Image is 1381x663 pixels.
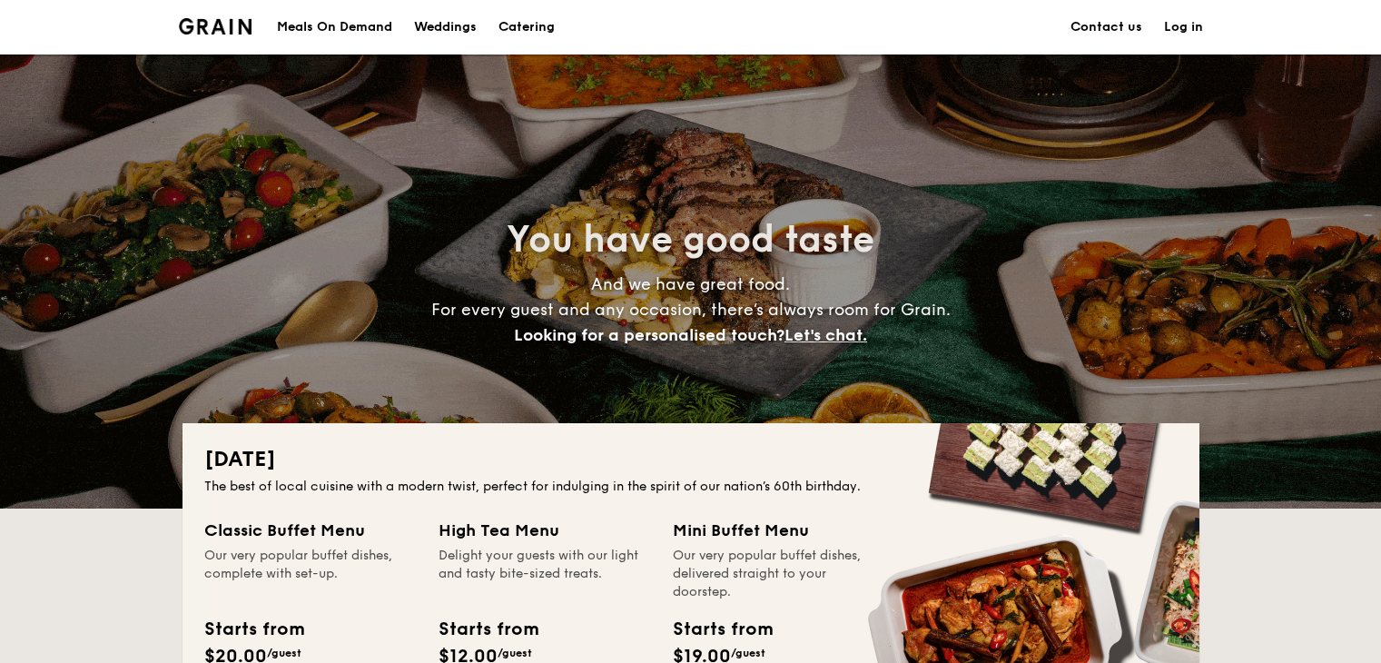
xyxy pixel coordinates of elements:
[673,547,885,601] div: Our very popular buffet dishes, delivered straight to your doorstep.
[514,325,784,345] span: Looking for a personalised touch?
[431,274,951,345] span: And we have great food. For every guest and any occasion, there’s always room for Grain.
[498,647,532,659] span: /guest
[204,478,1178,496] div: The best of local cuisine with a modern twist, perfect for indulging in the spirit of our nation’...
[179,18,252,35] a: Logotype
[439,616,538,643] div: Starts from
[204,616,303,643] div: Starts from
[267,647,301,659] span: /guest
[204,518,417,543] div: Classic Buffet Menu
[784,325,867,345] span: Let's chat.
[673,518,885,543] div: Mini Buffet Menu
[731,647,765,659] span: /guest
[673,616,772,643] div: Starts from
[204,547,417,601] div: Our very popular buffet dishes, complete with set-up.
[179,18,252,35] img: Grain
[204,445,1178,474] h2: [DATE]
[439,547,651,601] div: Delight your guests with our light and tasty bite-sized treats.
[507,218,874,262] span: You have good taste
[439,518,651,543] div: High Tea Menu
